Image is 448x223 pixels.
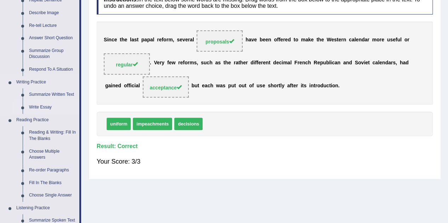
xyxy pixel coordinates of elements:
b: n [268,37,271,43]
b: l [378,60,379,66]
b: v [251,37,254,43]
b: s [393,60,396,66]
b: f [396,37,397,43]
b: i [130,83,132,89]
b: r [367,37,369,43]
b: u [387,37,390,43]
b: a [343,60,346,66]
b: e [243,60,246,66]
b: e [114,37,117,43]
b: e [265,37,268,43]
b: c [112,37,114,43]
b: i [282,60,283,66]
b: b [326,60,329,66]
b: t [198,83,199,89]
b: t [238,60,240,66]
b: b [192,83,195,89]
b: o [404,37,408,43]
b: s [201,60,204,66]
b: e [115,83,118,89]
b: h [400,60,403,66]
span: Drop target [197,30,243,52]
b: y [162,60,165,66]
b: d [385,60,388,66]
b: h [271,83,274,89]
b: t [329,83,331,89]
b: a [287,83,290,89]
span: acceptance [150,85,182,90]
b: e [258,60,261,66]
b: r [277,83,278,89]
b: , [396,60,397,66]
span: proposals [205,39,234,45]
b: r [157,37,159,43]
b: a [205,83,208,89]
b: r [188,37,190,43]
b: u [397,37,400,43]
span: Drop target [104,53,150,75]
b: d [349,60,352,66]
a: Reading Practice [13,114,79,127]
b: r [166,37,168,43]
b: e [276,60,279,66]
b: i [309,83,311,89]
b: e [356,37,359,43]
b: a [136,83,138,89]
b: o [124,83,127,89]
b: f [252,83,254,89]
b: e [263,60,266,66]
b: o [274,83,277,89]
b: F [294,60,297,66]
b: d [288,37,291,43]
b: e [317,60,320,66]
b: l [130,37,131,43]
b: a [108,83,111,89]
b: e [159,37,162,43]
b: a [249,37,251,43]
b: t [368,60,370,66]
b: m [372,37,376,43]
b: e [311,37,314,43]
b: c [373,60,375,66]
b: n [382,60,385,66]
b: e [321,37,324,43]
b: r [234,60,236,66]
b: s [223,83,226,89]
b: r [341,37,343,43]
b: . [150,60,151,66]
b: s [194,60,197,66]
b: a [190,37,193,43]
b: t [294,37,295,43]
b: f [256,60,258,66]
b: a [288,60,290,66]
b: c [206,60,209,66]
b: e [285,37,288,43]
b: o [295,37,298,43]
b: s [134,37,137,43]
b: d [250,60,254,66]
b: f [167,60,169,66]
a: Answer Short Question [26,32,79,45]
b: s [218,60,221,66]
b: r [391,60,393,66]
b: e [262,83,265,89]
b: i [107,37,108,43]
b: o [163,37,166,43]
b: a [150,37,153,43]
b: r [246,60,248,66]
b: n [338,60,341,66]
b: r [296,83,298,89]
b: f [127,83,129,89]
b: n [112,83,115,89]
b: t [316,37,318,43]
span: uniform [107,118,131,130]
span: Drop target [143,76,189,98]
b: c [326,83,329,89]
b: y [282,83,284,89]
b: p [147,37,150,43]
b: i [254,60,255,66]
b: b [260,37,263,43]
b: e [254,37,257,43]
b: u [256,83,260,89]
b: S [355,60,358,66]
